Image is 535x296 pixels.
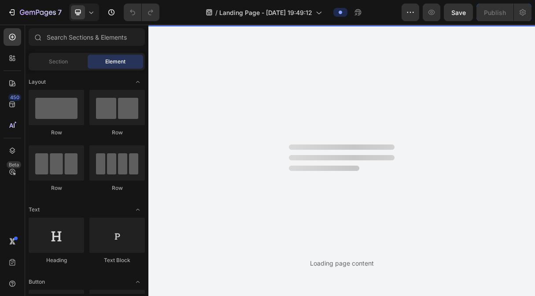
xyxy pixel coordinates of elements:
div: Row [29,184,84,192]
span: Toggle open [131,275,145,289]
div: Text Block [89,256,145,264]
div: 450 [8,94,21,101]
span: Text [29,206,40,214]
span: Button [29,278,45,286]
button: Publish [476,4,513,21]
span: Landing Page - [DATE] 19:49:12 [219,8,312,17]
div: Row [89,184,145,192]
div: Publish [484,8,506,17]
div: Row [29,129,84,137]
button: Save [444,4,473,21]
div: Heading [29,256,84,264]
span: Toggle open [131,75,145,89]
div: Loading page content [310,259,374,268]
span: Toggle open [131,203,145,217]
div: Row [89,129,145,137]
button: 7 [4,4,66,21]
span: Element [105,58,125,66]
span: Save [451,9,466,16]
div: Beta [7,161,21,168]
div: Undo/Redo [124,4,159,21]
span: / [215,8,218,17]
p: 7 [58,7,62,18]
input: Search Sections & Elements [29,28,145,46]
span: Layout [29,78,46,86]
span: Section [49,58,68,66]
